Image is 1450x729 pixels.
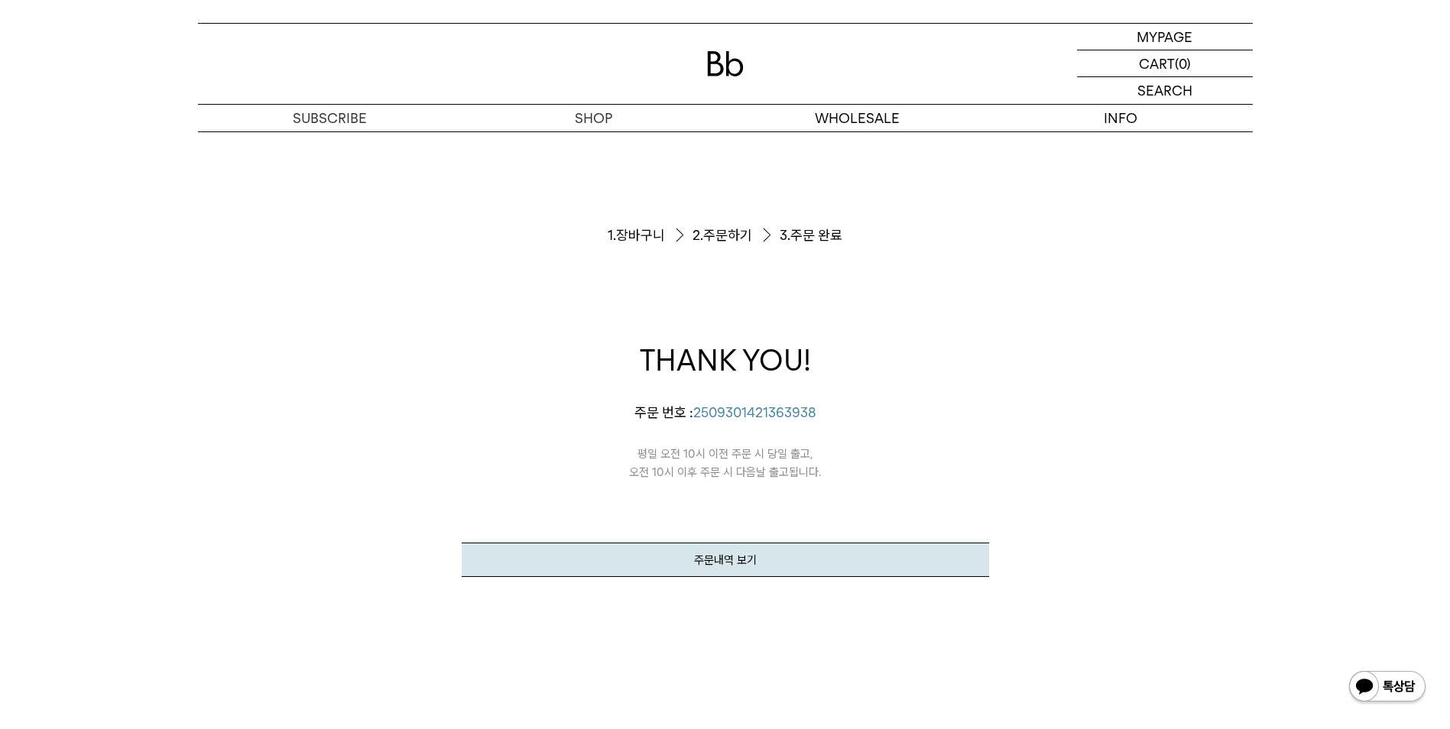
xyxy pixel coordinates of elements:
[462,422,989,481] p: 평일 오전 10시 이전 주문 시 당일 출고, 오전 10시 이후 주문 시 다음날 출고됩니다.
[462,543,989,577] a: 주문내역 보기
[1137,77,1192,104] p: SEARCH
[462,340,989,403] p: THANK YOU!
[462,403,989,422] p: 주문 번호 :
[780,226,790,245] span: 3.
[989,105,1253,131] p: INFO
[1139,50,1175,76] p: CART
[693,404,816,420] span: 2509301421363938
[1175,50,1191,76] p: (0)
[693,223,780,248] li: 주문하기
[462,105,725,131] a: SHOP
[608,226,616,245] span: 1.
[1137,24,1192,50] p: MYPAGE
[1077,24,1253,50] a: MYPAGE
[725,105,989,131] p: WHOLESALE
[1348,669,1427,706] img: 카카오톡 채널 1:1 채팅 버튼
[693,226,703,245] span: 2.
[198,105,462,131] a: SUBSCRIBE
[608,223,693,248] li: 장바구니
[1077,50,1253,77] a: CART (0)
[707,51,744,76] img: 로고
[780,226,842,245] li: 주문 완료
